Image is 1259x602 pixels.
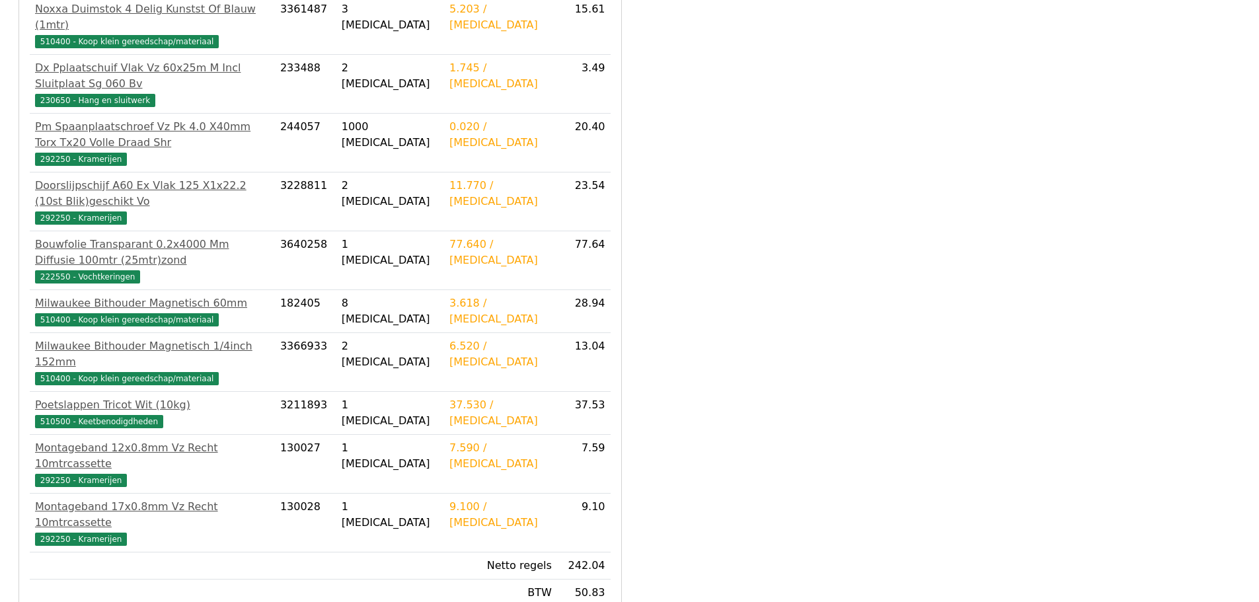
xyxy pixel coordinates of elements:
div: Poetslappen Tricot Wit (10kg) [35,397,270,413]
span: 510400 - Koop klein gereedschap/materiaal [35,372,219,385]
div: 7.590 / [MEDICAL_DATA] [449,440,552,472]
span: 510500 - Keetbenodigdheden [35,415,163,428]
div: 1 [MEDICAL_DATA] [342,440,439,472]
div: Montageband 17x0.8mm Vz Recht 10mtrcassette [35,499,270,531]
div: 2 [MEDICAL_DATA] [342,338,439,370]
div: 6.520 / [MEDICAL_DATA] [449,338,552,370]
a: Poetslappen Tricot Wit (10kg)510500 - Keetbenodigdheden [35,397,270,429]
a: Noxxa Duimstok 4 Delig Kunstst Of Blauw (1mtr)510400 - Koop klein gereedschap/materiaal [35,1,270,49]
div: Dx Pplaatschuif Vlak Vz 60x25m M Incl Sluitplaat Sg 060 Bv [35,60,270,92]
a: Montageband 17x0.8mm Vz Recht 10mtrcassette292250 - Kramerijen [35,499,270,546]
td: 242.04 [557,552,611,580]
td: 20.40 [557,114,611,172]
div: 1000 [MEDICAL_DATA] [342,119,439,151]
td: 7.59 [557,435,611,494]
div: 8 [MEDICAL_DATA] [342,295,439,327]
td: 233488 [275,55,336,114]
div: 1 [MEDICAL_DATA] [342,397,439,429]
div: Pm Spaanplaatschroef Vz Pk 4.0 X40mm Torx Tx20 Volle Draad Shr [35,119,270,151]
span: 292250 - Kramerijen [35,153,127,166]
div: Noxxa Duimstok 4 Delig Kunstst Of Blauw (1mtr) [35,1,270,33]
div: 0.020 / [MEDICAL_DATA] [449,119,552,151]
div: Bouwfolie Transparant 0.2x4000 Mm Diffusie 100mtr (25mtr)zond [35,237,270,268]
td: 130027 [275,435,336,494]
td: 77.64 [557,231,611,290]
span: 230650 - Hang en sluitwerk [35,94,155,107]
span: 292250 - Kramerijen [35,211,127,225]
div: 1 [MEDICAL_DATA] [342,499,439,531]
div: 1.745 / [MEDICAL_DATA] [449,60,552,92]
div: 3 [MEDICAL_DATA] [342,1,439,33]
a: Montageband 12x0.8mm Vz Recht 10mtrcassette292250 - Kramerijen [35,440,270,488]
div: 1 [MEDICAL_DATA] [342,237,439,268]
div: 37.530 / [MEDICAL_DATA] [449,397,552,429]
td: 9.10 [557,494,611,552]
td: 13.04 [557,333,611,392]
div: Milwaukee Bithouder Magnetisch 60mm [35,295,270,311]
td: 23.54 [557,172,611,231]
td: 244057 [275,114,336,172]
a: Milwaukee Bithouder Magnetisch 1/4inch 152mm510400 - Koop klein gereedschap/materiaal [35,338,270,386]
td: Netto regels [444,552,557,580]
div: 2 [MEDICAL_DATA] [342,178,439,209]
td: 37.53 [557,392,611,435]
span: 510400 - Koop klein gereedschap/materiaal [35,313,219,326]
div: Doorslijpschijf A60 Ex Vlak 125 X1x22.2 (10st Blik)geschikt Vo [35,178,270,209]
a: Pm Spaanplaatschroef Vz Pk 4.0 X40mm Torx Tx20 Volle Draad Shr292250 - Kramerijen [35,119,270,167]
td: 28.94 [557,290,611,333]
div: Milwaukee Bithouder Magnetisch 1/4inch 152mm [35,338,270,370]
div: 2 [MEDICAL_DATA] [342,60,439,92]
span: 292250 - Kramerijen [35,474,127,487]
td: 3211893 [275,392,336,435]
a: Dx Pplaatschuif Vlak Vz 60x25m M Incl Sluitplaat Sg 060 Bv230650 - Hang en sluitwerk [35,60,270,108]
a: Bouwfolie Transparant 0.2x4000 Mm Diffusie 100mtr (25mtr)zond222550 - Vochtkeringen [35,237,270,284]
td: 3366933 [275,333,336,392]
a: Milwaukee Bithouder Magnetisch 60mm510400 - Koop klein gereedschap/materiaal [35,295,270,327]
span: 510400 - Koop klein gereedschap/materiaal [35,35,219,48]
a: Doorslijpschijf A60 Ex Vlak 125 X1x22.2 (10st Blik)geschikt Vo292250 - Kramerijen [35,178,270,225]
div: 5.203 / [MEDICAL_DATA] [449,1,552,33]
td: 130028 [275,494,336,552]
div: 9.100 / [MEDICAL_DATA] [449,499,552,531]
div: 11.770 / [MEDICAL_DATA] [449,178,552,209]
span: 292250 - Kramerijen [35,533,127,546]
td: 182405 [275,290,336,333]
div: 3.618 / [MEDICAL_DATA] [449,295,552,327]
div: Montageband 12x0.8mm Vz Recht 10mtrcassette [35,440,270,472]
td: 3.49 [557,55,611,114]
span: 222550 - Vochtkeringen [35,270,140,283]
td: 3228811 [275,172,336,231]
td: 3640258 [275,231,336,290]
div: 77.640 / [MEDICAL_DATA] [449,237,552,268]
